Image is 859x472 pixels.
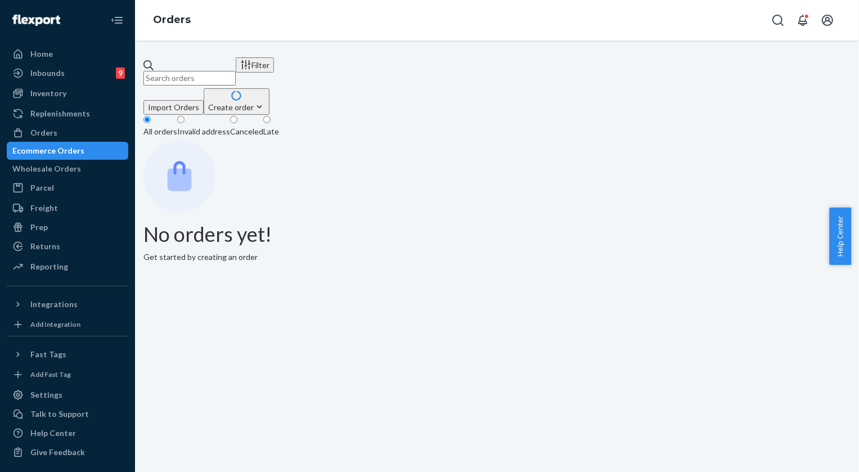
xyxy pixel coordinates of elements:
ol: breadcrumbs [144,4,200,37]
div: Settings [30,389,62,401]
div: Orders [30,127,57,138]
div: Wholesale Orders [12,163,81,174]
div: 9 [116,68,125,79]
button: Open notifications [791,9,814,32]
a: Help Center [7,424,128,442]
div: Replenishments [30,108,90,119]
img: Flexport logo [12,15,60,26]
div: Freight [30,203,58,214]
input: Search orders [143,71,236,86]
div: Help Center [30,428,76,439]
a: Talk to Support [7,405,128,423]
button: Close Navigation [106,9,128,32]
div: Inbounds [30,68,65,79]
input: Canceled [230,116,237,123]
button: Give Feedback [7,443,128,461]
a: Prep [7,218,128,236]
input: All orders [143,116,151,123]
a: Add Fast Tag [7,368,128,381]
div: Add Fast Tag [30,370,71,379]
div: Inventory [30,88,66,99]
img: Empty list [143,140,215,212]
div: Invalid address [177,126,230,137]
button: Integrations [7,295,128,313]
a: Replenishments [7,105,128,123]
a: Reporting [7,258,128,276]
div: Create order [208,101,265,113]
a: Ecommerce Orders [7,142,128,160]
div: Add Integration [30,320,80,329]
input: Late [263,116,271,123]
div: Prep [30,222,48,233]
a: Add Integration [7,318,128,331]
a: Wholesale Orders [7,160,128,178]
div: Reporting [30,261,68,272]
div: Canceled [230,126,263,137]
button: Fast Tags [7,345,128,363]
div: Home [30,48,53,60]
a: Orders [153,14,191,26]
a: Home [7,45,128,63]
a: Freight [7,199,128,217]
a: Inventory [7,84,128,102]
div: Filter [240,59,269,71]
a: Inbounds9 [7,64,128,82]
a: Settings [7,386,128,404]
div: Returns [30,241,60,252]
div: Integrations [30,299,78,310]
button: Open Search Box [767,9,789,32]
button: Create order [204,88,269,115]
button: Filter [236,57,274,73]
div: Parcel [30,182,54,194]
p: Get started by creating an order [143,251,851,263]
div: Late [263,126,279,137]
h1: No orders yet! [143,223,851,246]
button: Help Center [829,208,851,265]
button: Open account menu [816,9,839,32]
div: Give Feedback [30,447,85,458]
a: Returns [7,237,128,255]
div: Fast Tags [30,349,66,360]
div: Ecommerce Orders [12,145,84,156]
div: Talk to Support [30,408,89,420]
a: Parcel [7,179,128,197]
a: Orders [7,124,128,142]
input: Invalid address [177,116,185,123]
div: All orders [143,126,177,137]
button: Import Orders [143,100,204,115]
